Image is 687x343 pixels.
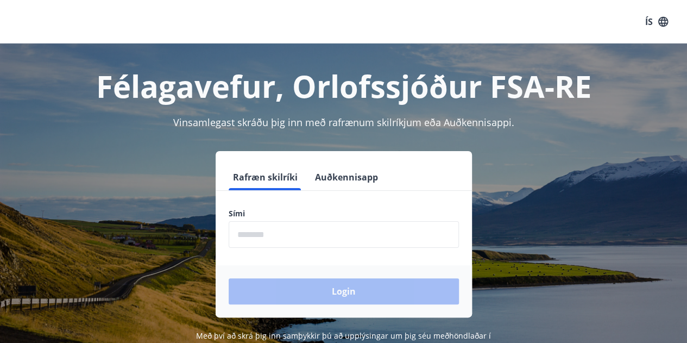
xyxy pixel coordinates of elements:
[229,164,302,190] button: Rafræn skilríki
[311,164,382,190] button: Auðkennisapp
[229,208,459,219] label: Sími
[639,12,674,32] button: ÍS
[173,116,514,129] span: Vinsamlegast skráðu þig inn með rafrænum skilríkjum eða Auðkennisappi.
[13,65,674,107] h1: Félagavefur, Orlofssjóður FSA-RE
